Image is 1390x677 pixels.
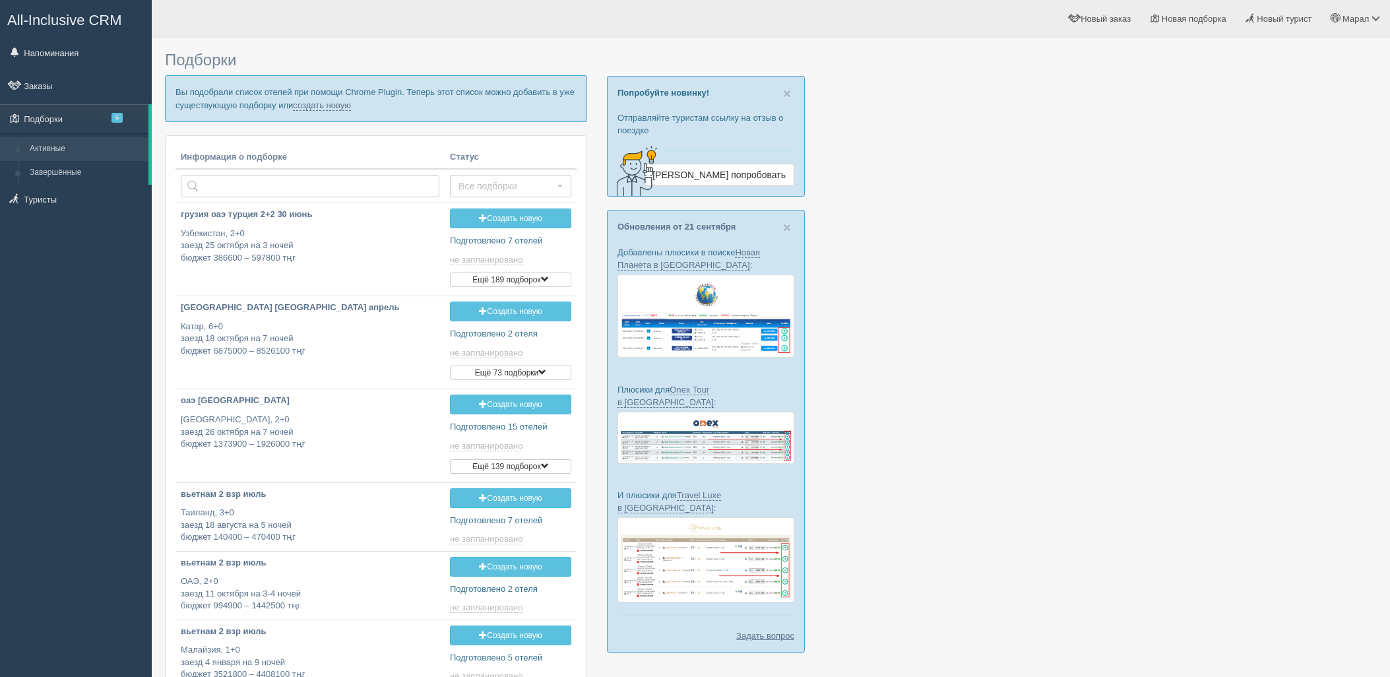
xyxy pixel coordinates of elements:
p: Вы подобрали список отелей при помощи Chrome Plugin. Теперь этот список можно добавить в уже суще... [165,75,587,121]
a: All-Inclusive CRM [1,1,151,37]
p: [GEOGRAPHIC_DATA] [GEOGRAPHIC_DATA] апрель [181,302,439,314]
span: × [783,220,791,235]
p: И плюсики для : [617,489,794,514]
a: грузия оаэ турция 2+2 30 июнь Узбекистан, 2+0заезд 25 октября на 3 ночейбюджет 386600 – 597800 тңг [175,203,445,275]
p: ОАЭ, 2+0 заезд 11 октября на 3-4 ночей бюджет 994900 – 1442500 тңг [181,575,439,612]
a: не запланировано [450,441,525,451]
a: Завершённые [24,161,148,185]
span: Новый турист [1257,14,1311,24]
a: вьетнам 2 взр июль ОАЭ, 2+0заезд 11 октября на 3-4 ночейбюджет 994900 – 1442500 тңг [175,552,445,618]
p: Подготовлено 7 отелей [450,515,571,527]
p: Подготовлено 7 отелей [450,235,571,247]
span: не запланировано [450,602,522,613]
img: travel-luxe-%D0%BF%D0%BE%D0%B4%D0%B1%D0%BE%D1%80%D0%BA%D0%B0-%D1%81%D1%80%D0%BC-%D0%B4%D0%BB%D1%8... [617,517,794,602]
p: Плюсики для : [617,383,794,408]
a: [GEOGRAPHIC_DATA] [GEOGRAPHIC_DATA] апрель Катар, 6+0заезд 18 октября на 7 ночейбюджет 6875000 – ... [175,296,445,368]
th: Информация о подборке [175,146,445,170]
a: Создать новую [450,302,571,321]
span: Все подборки [458,179,554,193]
a: Создать новую [450,209,571,228]
button: Ещё 139 подборок [450,459,571,474]
p: Попробуйте новинку! [617,86,794,99]
input: Поиск по стране или туристу [181,175,439,197]
a: не запланировано [450,348,525,358]
span: не запланировано [450,255,522,265]
p: оаэ [GEOGRAPHIC_DATA] [181,395,439,407]
span: All-Inclusive CRM [7,12,122,28]
p: Узбекистан, 2+0 заезд 25 октября на 3 ночей бюджет 386600 – 597800 тңг [181,228,439,265]
a: создать новую [293,100,351,111]
a: Onex Tour в [GEOGRAPHIC_DATA] [617,385,714,408]
span: не запланировано [450,441,522,451]
p: вьетнам 2 взр июль [181,488,439,501]
span: Марал [1343,14,1369,24]
img: new-planet-%D0%BF%D1%96%D0%B4%D0%B1%D1%96%D1%80%D0%BA%D0%B0-%D1%81%D1%80%D0%BC-%D0%B4%D0%BB%D1%8F... [617,274,794,358]
a: не запланировано [450,602,525,613]
p: Подготовлено 5 отелей [450,652,571,664]
p: Добавлены плюсики в поиске : [617,246,794,271]
span: Подборки [165,51,236,69]
th: Статус [445,146,577,170]
span: не запланировано [450,348,522,358]
a: Travel Luxe в [GEOGRAPHIC_DATA] [617,490,721,513]
a: не запланировано [450,255,525,265]
a: Создать новую [450,557,571,577]
span: Новая подборка [1162,14,1226,24]
a: Обновления от 21 сентября [617,222,736,232]
p: вьетнам 2 взр июль [181,626,439,638]
p: Подготовлено 15 отелей [450,421,571,434]
span: Новый заказ [1081,14,1131,24]
p: Отправляйте туристам ссылку на отзыв о поездке [617,112,794,137]
p: Таиланд, 3+0 заезд 18 августа на 5 ночей бюджет 140400 – 470400 тңг [181,507,439,544]
a: [PERSON_NAME] попробовать [644,164,794,186]
span: 5 [111,113,123,123]
a: Активные [24,137,148,161]
button: Close [783,86,791,100]
button: Все подборки [450,175,571,197]
span: не запланировано [450,534,522,544]
a: Создать новую [450,395,571,414]
p: Катар, 6+0 заезд 18 октября на 7 ночей бюджет 6875000 – 8526100 тңг [181,321,439,358]
button: Close [783,220,791,234]
p: Подготовлено 2 отеля [450,583,571,596]
a: не запланировано [450,534,525,544]
img: creative-idea-2907357.png [608,145,660,197]
a: Создать новую [450,488,571,508]
img: onex-tour-proposal-crm-for-travel-agency.png [617,412,794,464]
p: [GEOGRAPHIC_DATA], 2+0 заезд 26 октября на 7 ночей бюджет 1373900 – 1926000 тңг [181,414,439,451]
p: вьетнам 2 взр июль [181,557,439,569]
a: вьетнам 2 взр июль Таиланд, 3+0заезд 18 августа на 5 ночейбюджет 140400 – 470400 тңг [175,483,445,550]
a: оаэ [GEOGRAPHIC_DATA] [GEOGRAPHIC_DATA], 2+0заезд 26 октября на 7 ночейбюджет 1373900 – 1926000 тңг [175,389,445,461]
span: × [783,86,791,101]
p: Подготовлено 2 отеля [450,328,571,340]
button: Ещё 189 подборок [450,273,571,287]
a: Создать новую [450,626,571,645]
a: Новая Планета в [GEOGRAPHIC_DATA] [617,247,760,271]
button: Ещё 73 подборки [450,366,571,380]
a: Задать вопрос [736,629,794,642]
p: грузия оаэ турция 2+2 30 июнь [181,209,439,221]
